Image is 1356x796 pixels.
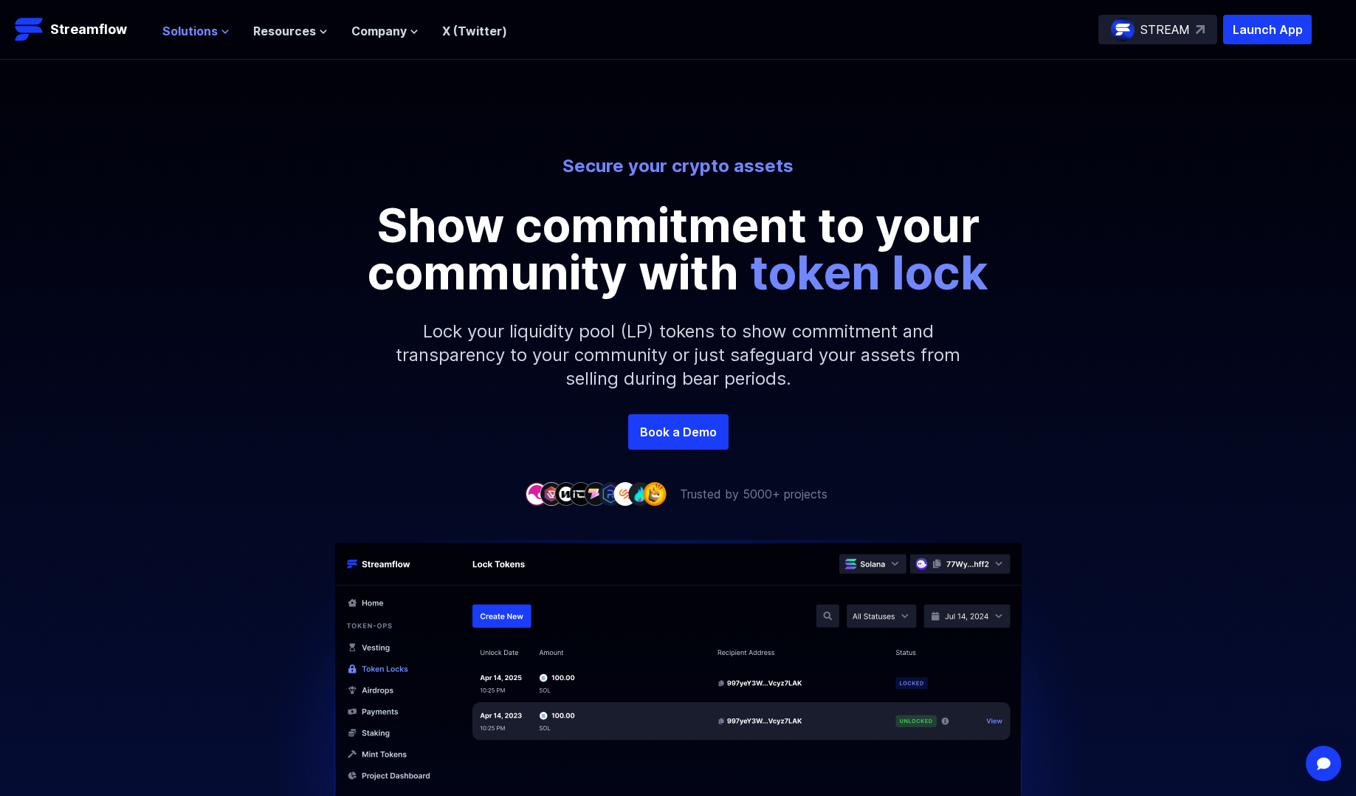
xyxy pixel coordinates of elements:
[613,482,637,505] img: company-7
[162,22,218,40] span: Solutions
[351,22,419,40] button: Company
[269,154,1087,178] p: Secure your crypto assets
[525,482,548,505] img: company-1
[750,244,988,301] span: token lock
[584,482,608,505] img: company-5
[599,482,622,505] img: company-6
[50,19,127,40] p: Streamflow
[253,22,328,40] button: Resources
[346,202,1011,296] p: Show commitment to your community with
[361,296,996,414] p: Lock your liquidity pool (LP) tokens to show commitment and transparency to your community or jus...
[162,22,230,40] button: Solutions
[15,15,148,44] a: Streamflow
[680,485,827,503] p: Trusted by 5000+ projects
[1223,15,1312,44] button: Launch App
[1306,746,1341,781] div: Open Intercom Messenger
[351,22,407,40] span: Company
[628,482,652,505] img: company-8
[554,482,578,505] img: company-3
[1140,21,1190,38] p: STREAM
[1196,25,1205,34] img: top-right-arrow.svg
[1098,15,1217,44] a: STREAM
[253,22,316,40] span: Resources
[1111,18,1135,41] img: streamflow-logo-circle.png
[442,24,507,38] a: X (Twitter)
[643,482,667,505] img: company-9
[569,482,593,505] img: company-4
[15,15,44,44] img: Streamflow Logo
[628,414,729,450] a: Book a Demo
[540,482,563,505] img: company-2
